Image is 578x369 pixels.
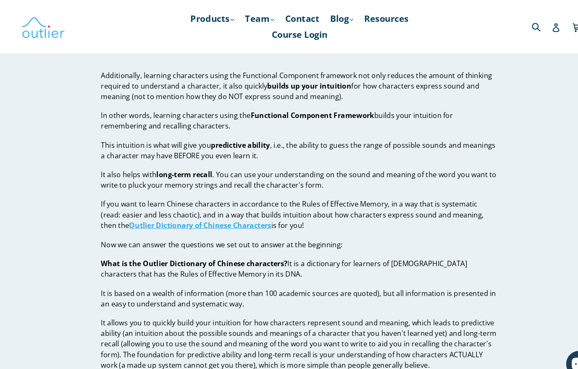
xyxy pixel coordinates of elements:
strong: builds up your intuition [258,77,338,86]
span: It is based on a wealth of information (more than 100 academic sources are quoted), but all infor... [99,275,476,295]
span: Now we can answer the questions we set out to answer at the beginning: [99,229,330,238]
a: Outlier Dictionary of Chinese Characters [126,210,262,220]
span: It is a dictionary for learners of [DEMOGRAPHIC_DATA] characters that has the Rules of Effective ... [99,247,449,266]
span: It allows you to quickly build your intuition for how characters represent sound and meaning, whi... [99,304,477,353]
span: Additionally, learning characters using the Functional Component framework not only reduces the a... [99,67,473,97]
strong: long-term recall [152,162,205,171]
img: Outlier Linguistics [23,13,65,38]
span: This intuition is what will give you , i.e., the ability to guess the range of possible sounds an... [99,134,476,153]
strong: predictive ability [204,134,260,143]
a: Team [233,10,269,26]
input: Search [509,17,532,34]
span: In other words, learning characters using the builds your intuition for remembering and recalling... [99,105,435,125]
inbox-online-store-chat: Shopify online store chat [541,335,571,362]
span: It also helps with . You can use your understanding on the sound and meaning of the word you want... [99,162,477,181]
a: Contact [271,10,312,26]
a: Resources [347,10,397,26]
a: Products [181,10,231,26]
a: Course Login [258,26,320,41]
strong: Functional Component Framework [242,105,360,115]
strong: What is the Outlier Dictionary of Chinese characters? [99,247,277,256]
span: If you want to learn Chinese characters in accordance to the Rules of Effective Memory, in a way ... [99,190,465,220]
a: Blog [314,10,344,26]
